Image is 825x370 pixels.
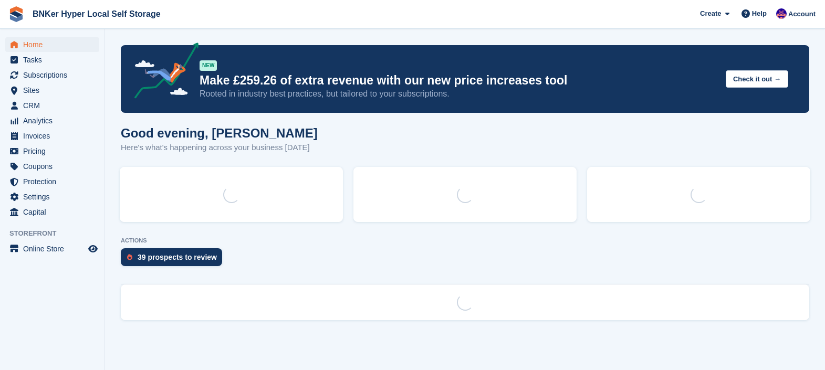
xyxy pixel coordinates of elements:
[23,159,86,174] span: Coupons
[5,37,99,52] a: menu
[23,52,86,67] span: Tasks
[5,241,99,256] a: menu
[200,88,717,100] p: Rooted in industry best practices, but tailored to your subscriptions.
[138,253,217,261] div: 39 prospects to review
[8,6,24,22] img: stora-icon-8386f47178a22dfd0bd8f6a31ec36ba5ce8667c1dd55bd0f319d3a0aa187defe.svg
[121,142,318,154] p: Here's what's happening across your business [DATE]
[5,68,99,82] a: menu
[28,5,165,23] a: BNKer Hyper Local Self Storage
[121,126,318,140] h1: Good evening, [PERSON_NAME]
[752,8,767,19] span: Help
[23,189,86,204] span: Settings
[5,205,99,219] a: menu
[87,242,99,255] a: Preview store
[121,237,809,244] p: ACTIONS
[23,98,86,113] span: CRM
[23,37,86,52] span: Home
[23,113,86,128] span: Analytics
[5,113,99,128] a: menu
[23,68,86,82] span: Subscriptions
[776,8,787,19] img: David Fricker
[5,83,99,98] a: menu
[700,8,721,19] span: Create
[5,159,99,174] a: menu
[23,174,86,189] span: Protection
[726,70,788,88] button: Check it out →
[23,144,86,158] span: Pricing
[127,254,132,260] img: prospect-51fa495bee0391a8d652442698ab0144808aea92771e9ea1ae160a38d050c398.svg
[5,189,99,204] a: menu
[5,174,99,189] a: menu
[23,129,86,143] span: Invoices
[788,9,816,19] span: Account
[5,144,99,158] a: menu
[5,52,99,67] a: menu
[23,205,86,219] span: Capital
[5,129,99,143] a: menu
[23,83,86,98] span: Sites
[200,73,717,88] p: Make £259.26 of extra revenue with our new price increases tool
[9,228,105,239] span: Storefront
[126,43,199,102] img: price-adjustments-announcement-icon-8257ccfd72463d97f412b2fc003d46551f7dbcb40ab6d574587a9cd5c0d94...
[5,98,99,113] a: menu
[23,241,86,256] span: Online Store
[121,248,227,271] a: 39 prospects to review
[200,60,217,71] div: NEW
